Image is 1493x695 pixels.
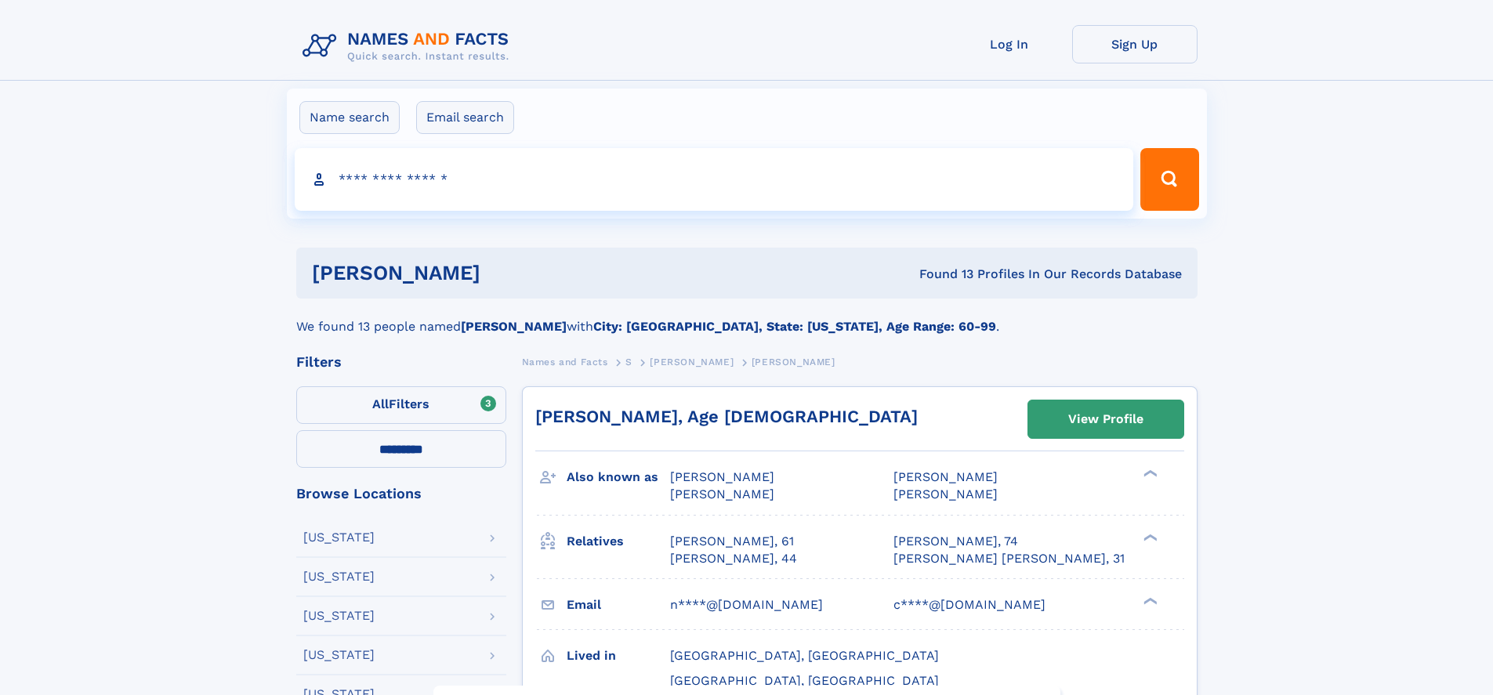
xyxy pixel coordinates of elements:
[296,386,506,424] label: Filters
[650,352,734,371] a: [PERSON_NAME]
[650,357,734,367] span: [PERSON_NAME]
[535,407,918,426] a: [PERSON_NAME], Age [DEMOGRAPHIC_DATA]
[1140,532,1158,542] div: ❯
[947,25,1072,63] a: Log In
[303,610,375,622] div: [US_STATE]
[303,531,375,544] div: [US_STATE]
[1140,148,1198,211] button: Search Button
[303,649,375,661] div: [US_STATE]
[670,648,939,663] span: [GEOGRAPHIC_DATA], [GEOGRAPHIC_DATA]
[700,266,1182,283] div: Found 13 Profiles In Our Records Database
[522,352,608,371] a: Names and Facts
[303,570,375,583] div: [US_STATE]
[1140,469,1158,479] div: ❯
[299,101,400,134] label: Name search
[670,469,774,484] span: [PERSON_NAME]
[1028,400,1183,438] a: View Profile
[1068,401,1143,437] div: View Profile
[296,299,1198,336] div: We found 13 people named with .
[567,643,670,669] h3: Lived in
[752,357,835,367] span: [PERSON_NAME]
[893,469,998,484] span: [PERSON_NAME]
[567,592,670,618] h3: Email
[461,319,567,334] b: [PERSON_NAME]
[296,487,506,501] div: Browse Locations
[893,487,998,501] span: [PERSON_NAME]
[567,464,670,490] h3: Also known as
[893,550,1125,567] a: [PERSON_NAME] [PERSON_NAME], 31
[296,355,506,369] div: Filters
[670,533,794,550] a: [PERSON_NAME], 61
[625,352,632,371] a: S
[295,148,1134,211] input: search input
[312,263,700,283] h1: [PERSON_NAME]
[670,550,797,567] a: [PERSON_NAME], 44
[893,533,1018,550] a: [PERSON_NAME], 74
[1072,25,1198,63] a: Sign Up
[593,319,996,334] b: City: [GEOGRAPHIC_DATA], State: [US_STATE], Age Range: 60-99
[372,396,389,411] span: All
[670,673,939,688] span: [GEOGRAPHIC_DATA], [GEOGRAPHIC_DATA]
[670,487,774,501] span: [PERSON_NAME]
[296,25,522,67] img: Logo Names and Facts
[625,357,632,367] span: S
[567,528,670,555] h3: Relatives
[416,101,514,134] label: Email search
[1140,595,1158,606] div: ❯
